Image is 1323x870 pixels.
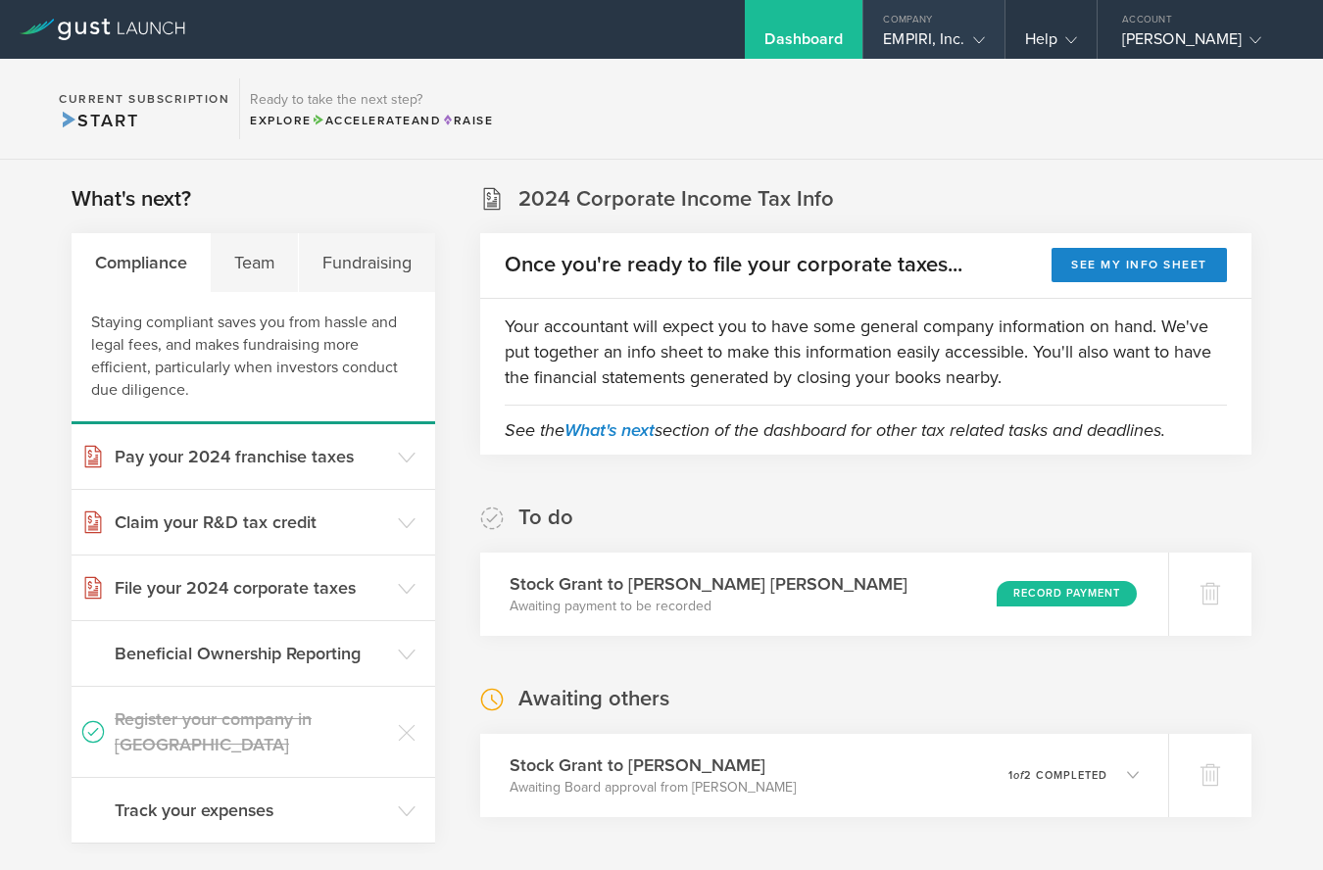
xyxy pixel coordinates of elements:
h2: 2024 Corporate Income Tax Info [518,185,834,214]
h3: Register your company in [GEOGRAPHIC_DATA] [115,706,388,757]
h3: Stock Grant to [PERSON_NAME] [510,752,796,778]
div: [PERSON_NAME] [1122,29,1289,59]
h2: Awaiting others [518,685,669,713]
h2: What's next? [72,185,191,214]
div: EMPIRI, Inc. [883,29,984,59]
p: Awaiting payment to be recorded [510,597,907,616]
div: Stock Grant to [PERSON_NAME] [PERSON_NAME]Awaiting payment to be recordedRecord Payment [480,553,1168,636]
span: Start [59,110,138,131]
h3: Beneficial Ownership Reporting [115,641,388,666]
p: 1 2 completed [1008,770,1107,781]
h3: Stock Grant to [PERSON_NAME] [PERSON_NAME] [510,571,907,597]
iframe: Chat Widget [1225,776,1323,870]
a: What's next [564,419,655,441]
div: Record Payment [997,581,1137,606]
div: Team [211,233,299,292]
h2: To do [518,504,573,532]
h3: Claim your R&D tax credit [115,509,388,535]
div: Explore [250,112,493,129]
em: of [1013,769,1024,782]
div: Dashboard [764,29,843,59]
div: Ready to take the next step?ExploreAccelerateandRaise [239,78,503,139]
h3: File your 2024 corporate taxes [115,575,388,601]
span: and [312,114,442,127]
p: Awaiting Board approval from [PERSON_NAME] [510,778,796,797]
h2: Once you're ready to file your corporate taxes... [505,251,962,279]
span: Raise [441,114,493,127]
div: Fundraising [299,233,434,292]
h3: Pay your 2024 franchise taxes [115,444,388,469]
h2: Current Subscription [59,93,229,105]
div: Staying compliant saves you from hassle and legal fees, and makes fundraising more efficient, par... [72,292,435,424]
h3: Ready to take the next step? [250,93,493,107]
p: Your accountant will expect you to have some general company information on hand. We've put toget... [505,314,1227,390]
h3: Track your expenses [115,797,388,823]
em: See the section of the dashboard for other tax related tasks and deadlines. [505,419,1165,441]
div: Compliance [72,233,211,292]
button: See my info sheet [1052,248,1227,282]
span: Accelerate [312,114,412,127]
div: Help [1025,29,1077,59]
